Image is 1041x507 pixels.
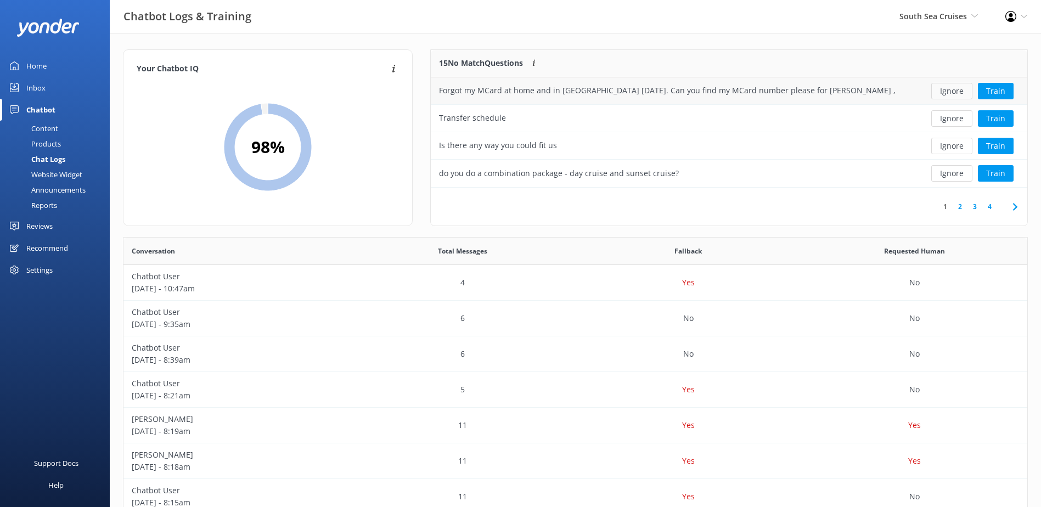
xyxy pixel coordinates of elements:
[48,474,64,496] div: Help
[458,455,467,467] p: 11
[26,237,68,259] div: Recommend
[7,121,58,136] div: Content
[431,160,1027,187] div: row
[909,348,920,360] p: No
[431,77,1027,105] div: row
[908,419,921,431] p: Yes
[458,491,467,503] p: 11
[34,452,78,474] div: Support Docs
[439,57,523,69] p: 15 No Match Questions
[931,165,972,182] button: Ignore
[978,165,1014,182] button: Train
[7,136,61,151] div: Products
[7,198,57,213] div: Reports
[123,336,1027,372] div: row
[7,151,65,167] div: Chat Logs
[132,390,341,402] p: [DATE] - 8:21am
[682,384,695,396] p: Yes
[26,259,53,281] div: Settings
[978,138,1014,154] button: Train
[132,461,341,473] p: [DATE] - 8:18am
[7,151,110,167] a: Chat Logs
[938,201,953,212] a: 1
[909,491,920,503] p: No
[953,201,967,212] a: 2
[26,77,46,99] div: Inbox
[123,443,1027,479] div: row
[908,455,921,467] p: Yes
[7,121,110,136] a: Content
[26,215,53,237] div: Reviews
[137,63,389,75] h4: Your Chatbot IQ
[7,182,86,198] div: Announcements
[884,246,945,256] span: Requested Human
[123,408,1027,443] div: row
[909,312,920,324] p: No
[132,354,341,366] p: [DATE] - 8:39am
[431,105,1027,132] div: row
[682,491,695,503] p: Yes
[460,312,465,324] p: 6
[909,277,920,289] p: No
[439,112,506,124] div: Transfer schedule
[438,246,487,256] span: Total Messages
[899,11,967,21] span: South Sea Cruises
[251,134,285,160] h2: 98 %
[931,138,972,154] button: Ignore
[967,201,982,212] a: 3
[16,19,80,37] img: yonder-white-logo.png
[982,201,997,212] a: 4
[439,167,679,179] div: do you do a combination package - day cruise and sunset cruise?
[439,139,557,151] div: Is there any way you could fit us
[909,384,920,396] p: No
[26,55,47,77] div: Home
[123,265,1027,301] div: row
[132,449,341,461] p: [PERSON_NAME]
[132,306,341,318] p: Chatbot User
[460,384,465,396] p: 5
[978,110,1014,127] button: Train
[674,246,702,256] span: Fallback
[682,277,695,289] p: Yes
[132,425,341,437] p: [DATE] - 8:19am
[7,182,110,198] a: Announcements
[7,198,110,213] a: Reports
[460,348,465,360] p: 6
[132,271,341,283] p: Chatbot User
[458,419,467,431] p: 11
[132,318,341,330] p: [DATE] - 9:35am
[431,77,1027,187] div: grid
[132,283,341,295] p: [DATE] - 10:47am
[132,342,341,354] p: Chatbot User
[978,83,1014,99] button: Train
[7,167,110,182] a: Website Widget
[123,301,1027,336] div: row
[26,99,55,121] div: Chatbot
[7,136,110,151] a: Products
[132,246,175,256] span: Conversation
[682,419,695,431] p: Yes
[431,132,1027,160] div: row
[682,455,695,467] p: Yes
[439,84,898,97] div: Forgot my MCard at home and in [GEOGRAPHIC_DATA] [DATE]. Can you find my MCard number please for ...
[132,378,341,390] p: Chatbot User
[931,83,972,99] button: Ignore
[123,8,251,25] h3: Chatbot Logs & Training
[683,312,694,324] p: No
[683,348,694,360] p: No
[132,413,341,425] p: [PERSON_NAME]
[132,485,341,497] p: Chatbot User
[931,110,972,127] button: Ignore
[123,372,1027,408] div: row
[7,167,82,182] div: Website Widget
[460,277,465,289] p: 4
